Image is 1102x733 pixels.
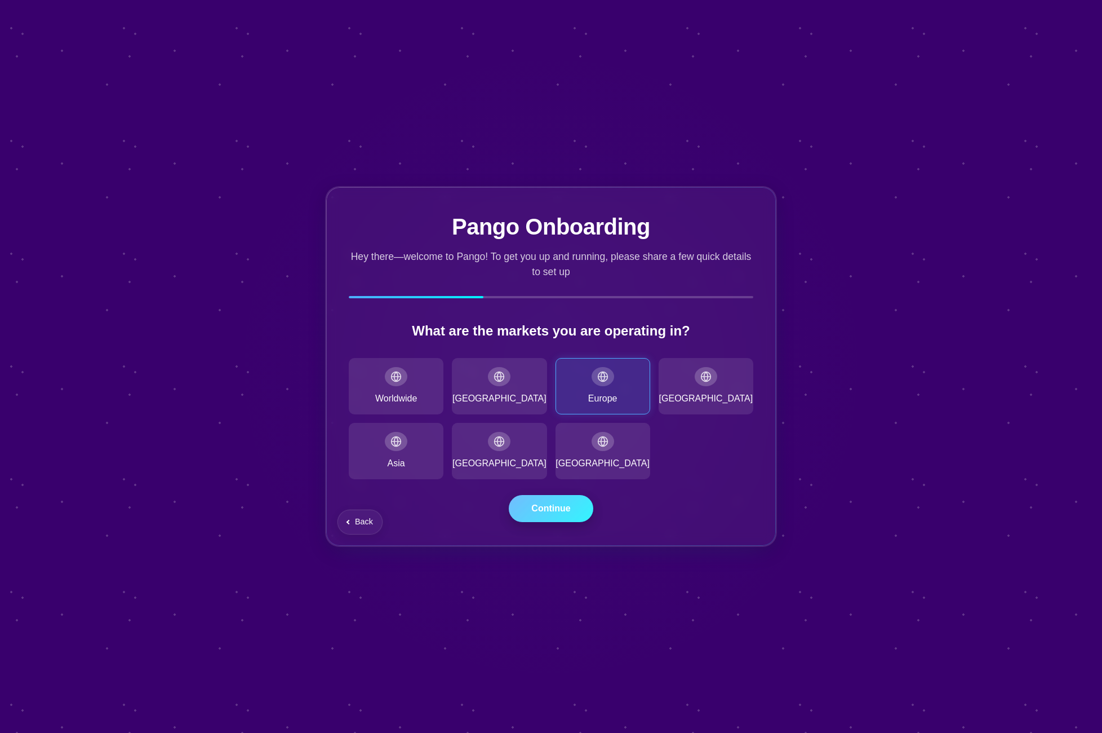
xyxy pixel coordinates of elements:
span: [GEOGRAPHIC_DATA] [452,392,546,405]
span: [GEOGRAPHIC_DATA] [452,457,546,470]
button: Go back to previous question [337,510,383,535]
span: Europe [588,392,617,405]
span: [GEOGRAPHIC_DATA] [659,392,753,405]
button: Continue [509,495,593,522]
p: Hey there—welcome to Pango! To get you up and running, please share a few quick details to set up [349,249,753,279]
h1: Pango Onboarding [349,210,753,244]
span: Worldwide [375,392,417,405]
span: [GEOGRAPHIC_DATA] [556,457,650,470]
span: Asia [388,457,405,470]
h2: What are the markets you are operating in? [349,321,753,341]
